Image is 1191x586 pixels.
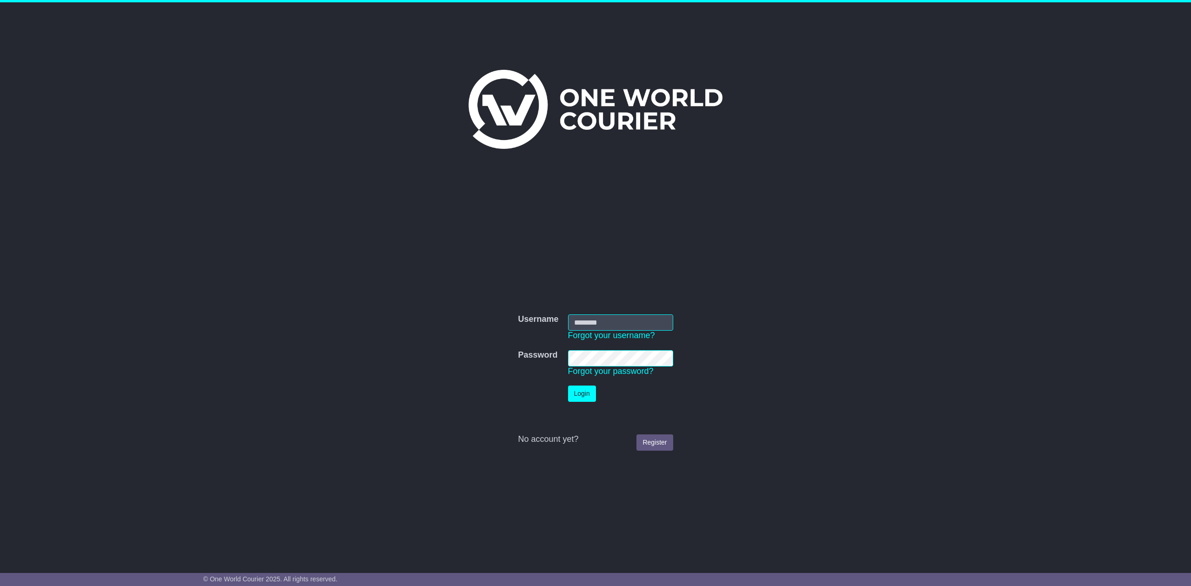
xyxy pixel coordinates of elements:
[518,434,673,445] div: No account yet?
[203,575,338,583] span: © One World Courier 2025. All rights reserved.
[636,434,673,451] a: Register
[568,366,654,376] a: Forgot your password?
[518,314,558,325] label: Username
[518,350,557,360] label: Password
[568,386,596,402] button: Login
[468,70,723,149] img: One World
[568,331,655,340] a: Forgot your username?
